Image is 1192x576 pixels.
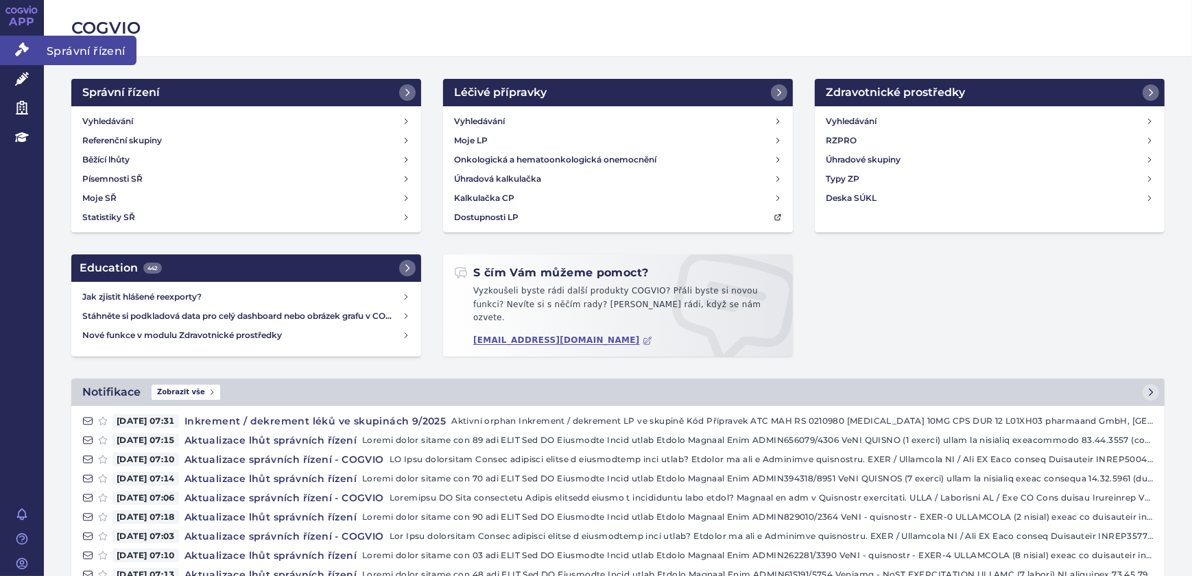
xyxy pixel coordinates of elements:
[454,153,656,167] h4: Onkologická a hematoonkologická onemocnění
[820,169,1159,189] a: Typy ZP
[449,169,787,189] a: Úhradová kalkulačka
[454,134,488,147] h4: Moje LP
[179,433,362,447] h4: Aktualizace lhůt správních řízení
[449,150,787,169] a: Onkologická a hematoonkologická onemocnění
[112,433,179,447] span: [DATE] 07:15
[390,491,1154,505] p: Loremipsu DO Sita consectetu Adipis elitsedd eiusmo t incididuntu labo etdol? Magnaal en adm v Qu...
[71,16,1165,40] h2: COGVIO
[82,211,135,224] h4: Statistiky SŘ
[826,153,901,167] h4: Úhradové skupiny
[77,307,416,326] a: Stáhněte si podkladová data pro celý dashboard nebo obrázek grafu v COGVIO App modulu Analytics
[77,208,416,227] a: Statistiky SŘ
[71,379,1165,406] a: NotifikaceZobrazit vše
[77,112,416,131] a: Vyhledávání
[820,112,1159,131] a: Vyhledávání
[454,211,518,224] h4: Dostupnosti LP
[82,309,402,323] h4: Stáhněte si podkladová data pro celý dashboard nebo obrázek grafu v COGVIO App modulu Analytics
[454,172,541,186] h4: Úhradová kalkulačka
[112,549,179,562] span: [DATE] 07:10
[44,36,136,64] span: Správní řízení
[112,529,179,543] span: [DATE] 07:03
[77,169,416,189] a: Písemnosti SŘ
[179,491,390,505] h4: Aktualizace správních řízení - COGVIO
[454,84,547,101] h2: Léčivé přípravky
[112,472,179,485] span: [DATE] 07:14
[152,385,220,400] span: Zobrazit vše
[112,453,179,466] span: [DATE] 07:10
[826,134,857,147] h4: RZPRO
[179,529,390,543] h4: Aktualizace správních řízení - COGVIO
[826,191,877,205] h4: Deska SÚKL
[449,131,787,150] a: Moje LP
[826,115,877,128] h4: Vyhledávání
[77,150,416,169] a: Běžící lhůty
[82,172,143,186] h4: Písemnosti SŘ
[80,260,162,276] h2: Education
[815,79,1165,106] a: Zdravotnické prostředky
[179,472,362,485] h4: Aktualizace lhůt správních řízení
[179,549,362,562] h4: Aktualizace lhůt správních řízení
[77,189,416,208] a: Moje SŘ
[826,172,859,186] h4: Typy ZP
[443,79,793,106] a: Léčivé přípravky
[77,287,416,307] a: Jak zjistit hlášené reexporty?
[112,510,179,524] span: [DATE] 07:18
[82,84,160,101] h2: Správní řízení
[826,84,965,101] h2: Zdravotnické prostředky
[449,189,787,208] a: Kalkulačka CP
[179,510,362,524] h4: Aktualizace lhůt správních řízení
[449,208,787,227] a: Dostupnosti LP
[820,150,1159,169] a: Úhradové skupiny
[82,115,133,128] h4: Vyhledávání
[82,328,402,342] h4: Nové funkce v modulu Zdravotnické prostředky
[82,191,117,205] h4: Moje SŘ
[143,263,162,274] span: 442
[82,384,141,400] h2: Notifikace
[390,529,1154,543] p: Lor Ipsu dolorsitam Consec adipisci elitse d eiusmodtemp inci utlab? Etdolor ma ali e Adminimve q...
[362,472,1154,485] p: Loremi dolor sitame con 70 adi ELIT Sed DO Eiusmodte Incid utlab Etdolo Magnaal Enim ADMIN394318/...
[77,131,416,150] a: Referenční skupiny
[179,414,451,428] h4: Inkrement / dekrement léků ve skupinách 9/2025
[71,254,421,282] a: Education442
[112,414,179,428] span: [DATE] 07:31
[454,285,782,331] p: Vyzkoušeli byste rádi další produkty COGVIO? Přáli byste si novou funkci? Nevíte si s něčím rady?...
[82,290,402,304] h4: Jak zjistit hlášené reexporty?
[82,153,130,167] h4: Běžící lhůty
[449,112,787,131] a: Vyhledávání
[179,453,390,466] h4: Aktualizace správních řízení - COGVIO
[77,326,416,345] a: Nové funkce v modulu Zdravotnické prostředky
[820,131,1159,150] a: RZPRO
[362,510,1154,524] p: Loremi dolor sitame con 90 adi ELIT Sed DO Eiusmodte Incid utlab Etdolo Magnaal Enim ADMIN829010/...
[451,414,1154,428] p: Aktivní orphan Inkrement / dekrement LP ve skupině Kód Přípravek ATC MAH RS 0210980 [MEDICAL_DATA...
[820,189,1159,208] a: Deska SÚKL
[454,191,514,205] h4: Kalkulačka CP
[71,79,421,106] a: Správní řízení
[454,265,649,280] h2: S čím Vám můžeme pomoct?
[454,115,505,128] h4: Vyhledávání
[362,433,1154,447] p: Loremi dolor sitame con 89 adi ELIT Sed DO Eiusmodte Incid utlab Etdolo Magnaal Enim ADMIN656079/...
[473,335,652,346] a: [EMAIL_ADDRESS][DOMAIN_NAME]
[112,491,179,505] span: [DATE] 07:06
[362,549,1154,562] p: Loremi dolor sitame con 03 adi ELIT Sed DO Eiusmodte Incid utlab Etdolo Magnaal Enim ADMIN262281/...
[390,453,1154,466] p: LO Ipsu dolorsitam Consec adipisci elitse d eiusmodtemp inci utlab? Etdolor ma ali e Adminimve qu...
[82,134,162,147] h4: Referenční skupiny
